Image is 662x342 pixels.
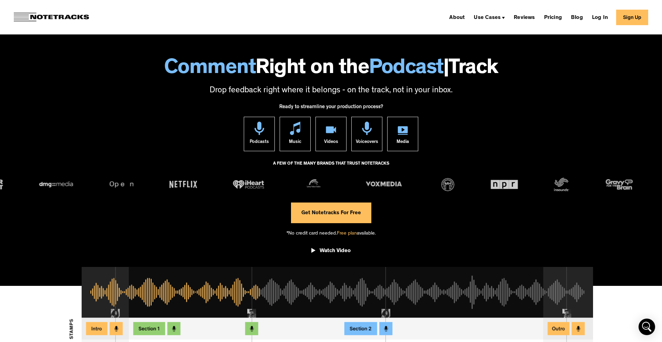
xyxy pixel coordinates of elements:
a: Get Notetracks For Free [291,203,371,223]
a: Podcasts [244,117,275,151]
p: Drop feedback right where it belongs - on the track, not in your inbox. [7,85,655,97]
div: Videos [324,135,338,151]
a: Media [387,117,418,151]
div: A FEW OF THE MANY BRANDS THAT TRUST NOTETRACKS [273,158,389,177]
a: Sign Up [616,10,648,25]
span: Comment [164,59,256,80]
div: Podcasts [250,135,269,151]
div: Media [397,135,409,151]
a: Blog [568,12,586,23]
span: | [443,59,449,80]
a: Videos [315,117,347,151]
div: Ready to streamline your production process? [279,100,383,117]
a: Pricing [541,12,565,23]
div: Music [289,135,301,151]
span: Free plan [337,231,357,236]
a: Music [280,117,311,151]
h1: Right on the Track [7,59,655,80]
div: Use Cases [474,15,501,21]
a: open lightbox [311,242,351,262]
a: Log In [589,12,611,23]
span: Podcast [369,59,443,80]
a: Reviews [511,12,538,23]
div: Open Intercom Messenger [639,319,655,335]
div: Watch Video [320,248,351,255]
div: *No credit card needed. available. [287,223,376,243]
div: Use Cases [471,12,508,23]
div: Voiceovers [356,135,378,151]
a: Voiceovers [351,117,382,151]
a: About [447,12,468,23]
